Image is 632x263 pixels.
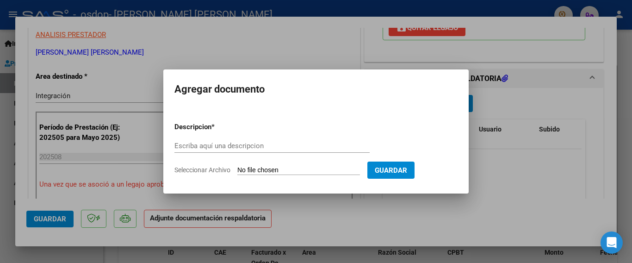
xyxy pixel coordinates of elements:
[174,81,458,98] h2: Agregar documento
[174,122,260,132] p: Descripcion
[375,166,407,175] span: Guardar
[174,166,230,174] span: Seleccionar Archivo
[601,232,623,254] div: Open Intercom Messenger
[367,162,415,179] button: Guardar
